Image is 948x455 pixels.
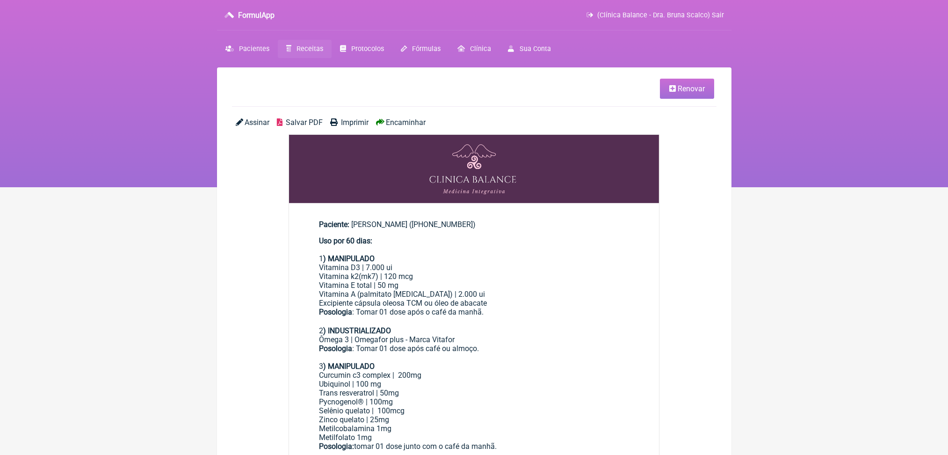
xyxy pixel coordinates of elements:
span: Paciente: [319,220,349,229]
a: Clínica [449,40,499,58]
div: Vitamina E total | 50 mg [319,281,630,290]
span: Receitas [297,45,323,53]
div: Selênio quelato | 100mcg Zinco quelato | 25mg Metilcobalamina 1mg Metilfolato 1mg [319,406,630,442]
div: Vitamina A (palmitato [MEDICAL_DATA]) | 2.000 ui Excipiente cápsula oleosa TCM ou óleo de abacate [319,290,630,308]
span: Fórmulas [412,45,441,53]
div: [PERSON_NAME] ([PHONE_NUMBER]) [319,220,630,229]
span: Pacientes [239,45,269,53]
a: Renovar [660,79,714,99]
strong: Posologia: [319,442,354,451]
a: Fórmulas [392,40,449,58]
span: Clínica [470,45,491,53]
strong: Posologia [319,308,352,316]
h3: FormulApp [238,11,275,20]
span: Sua Conta [520,45,551,53]
a: Sua Conta [499,40,559,58]
strong: Posologia [319,344,352,353]
strong: Uso por 60 dias: [319,236,372,245]
span: Assinar [245,118,269,127]
div: Vitamina D3 | 7.000 ui [319,263,630,272]
img: OHRMBDAMBDLv2SiBD+EP9LuaQDBICIzAAAAAAAAAAAAAAAAAAAAAAAEAM3AEAAAAAAAAAAAAAAAAAAAAAAAAAAAAAYuAOAAAA... [289,135,659,203]
div: Ômega 3 | Omegafor plus - Marca Vitafor [319,335,630,344]
span: Salvar PDF [286,118,323,127]
a: (Clínica Balance - Dra. Bruna Scalco) Sair [586,11,724,19]
strong: ) INDUSTRIALIZADO [323,326,391,335]
div: 1 [319,254,630,263]
span: Protocolos [351,45,384,53]
span: (Clínica Balance - Dra. Bruna Scalco) Sair [597,11,724,19]
div: : Tomar 01 dose após café ou almoço. 3 Curcumin c3 complex | 200mg Ubiquinol | 100 mg Trans resve... [319,344,630,406]
a: Imprimir [330,118,369,127]
a: Assinar [236,118,269,127]
span: Renovar [678,84,705,93]
a: Pacientes [217,40,278,58]
strong: ) MANIPULADO [323,362,375,371]
a: Protocolos [332,40,392,58]
a: Salvar PDF [277,118,323,127]
div: Vitamina k2(mk7) | 120 mcg [319,272,630,281]
div: : Tomar 01 dose após o café da manhã. ㅤ 2 [319,308,630,335]
span: Encaminhar [386,118,426,127]
a: Encaminhar [376,118,426,127]
a: Receitas [278,40,332,58]
span: Imprimir [341,118,369,127]
strong: ) MANIPULADO [323,254,375,263]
